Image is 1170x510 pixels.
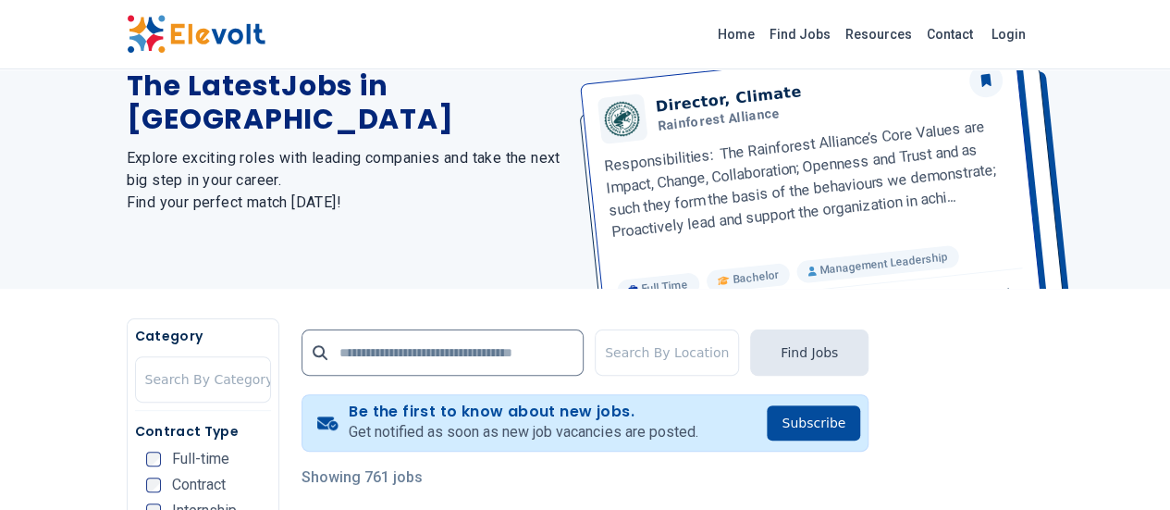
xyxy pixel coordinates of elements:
p: Get notified as soon as new job vacancies are posted. [349,421,697,443]
button: Find Jobs [750,330,868,376]
span: Contract [172,478,226,492]
p: Showing 761 jobs [302,466,868,489]
input: Full-time [146,452,161,466]
button: Subscribe [767,405,860,441]
input: Contract [146,478,161,492]
h2: Explore exciting roles with leading companies and take the next big step in your career. Find you... [127,147,563,214]
a: Home [710,19,762,49]
img: Elevolt [127,15,265,54]
iframe: Chat Widget [1078,421,1170,510]
h5: Contract Type [135,422,271,441]
a: Login [980,16,1037,53]
a: Find Jobs [762,19,838,49]
a: Contact [919,19,980,49]
h4: Be the first to know about new jobs. [349,403,697,421]
span: Full-time [172,452,229,466]
a: Resources [838,19,919,49]
h5: Category [135,327,271,345]
h1: The Latest Jobs in [GEOGRAPHIC_DATA] [127,69,563,136]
